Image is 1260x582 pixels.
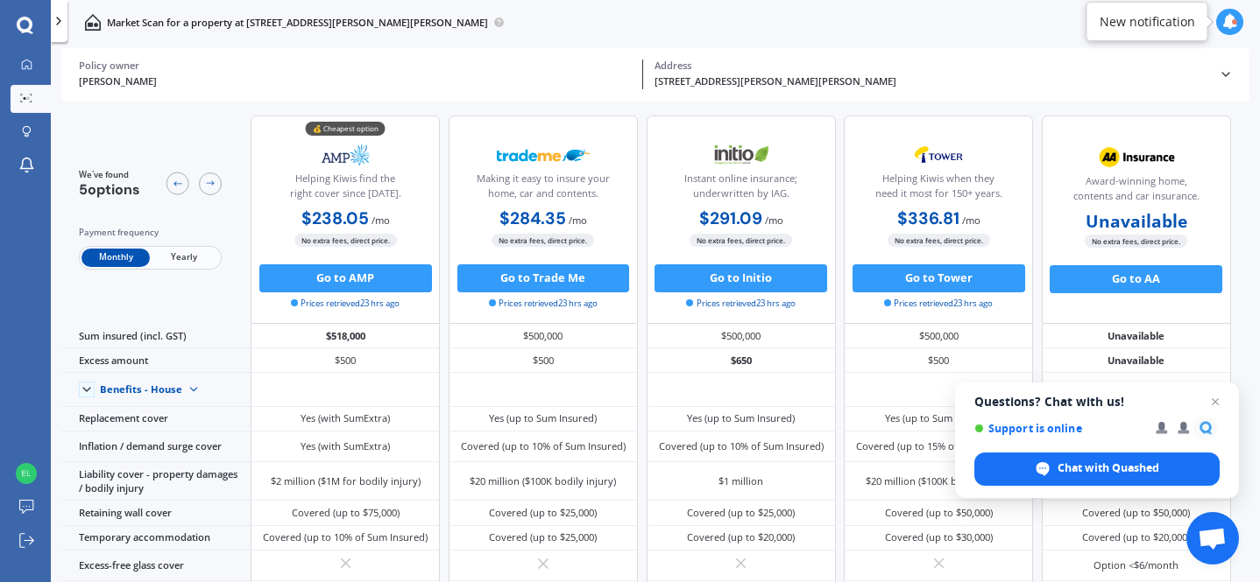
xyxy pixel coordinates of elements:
button: Go to Initio [655,264,827,292]
div: [STREET_ADDRESS][PERSON_NAME][PERSON_NAME] [655,74,1207,89]
span: No extra fees, direct price. [1085,235,1187,248]
div: Excess amount [61,348,251,373]
span: Prices retrieved 23 hrs ago [686,298,795,310]
span: / mo [569,214,587,227]
div: Award-winning home, contents and car insurance. [1054,174,1219,209]
span: No extra fees, direct price. [492,234,594,247]
span: Yearly [150,249,218,267]
div: Yes (up to Sum Insured) [489,411,597,425]
div: $20 million ($100K bodily injury) [470,474,616,488]
span: / mo [962,214,980,227]
div: Yes (with SumExtra) [301,411,390,425]
span: No extra fees, direct price. [294,234,397,247]
div: $500,000 [647,324,836,348]
div: $500,000 [844,324,1033,348]
span: / mo [372,214,390,227]
div: $20 million ($100K bodily injury) [866,474,1012,488]
span: Prices retrieved 23 hrs ago [489,298,598,310]
div: Covered (up to $50,000) [1082,506,1190,520]
span: Monthly [81,249,150,267]
span: / mo [765,214,783,227]
img: home-and-contents.b802091223b8502ef2dd.svg [84,14,101,31]
span: Prices retrieved 23 hrs ago [291,298,400,310]
b: $291.09 [699,207,762,229]
div: Covered (up to 15% of Sum Insured) [856,439,1021,453]
div: Retaining wall cover [61,501,251,525]
div: Temporary accommodation [61,526,251,550]
div: Covered (up to $20,000) [687,530,795,544]
span: Support is online [974,422,1143,435]
span: Prices retrieved 23 hrs ago [884,298,993,310]
span: No extra fees, direct price. [888,234,990,247]
div: Benefits - House [100,383,182,396]
div: Address [655,60,1207,72]
button: Go to Tower [853,264,1025,292]
div: $1 million [718,474,763,488]
div: Covered (up to 10% of Sum Insured) [659,439,824,453]
div: Replacement cover [61,407,251,431]
div: Covered (up to 10% of Sum Insured) [461,439,626,453]
div: $2 million ($1M for bodily injury) [271,474,421,488]
div: $518,000 [251,324,440,348]
div: Yes (up to Sum Insured) [687,411,795,425]
div: Option <$6/month [1094,558,1179,572]
div: Excess-free glass cover [61,550,251,581]
div: Sum insured (incl. GST) [61,324,251,348]
a: Open chat [1186,512,1239,564]
div: Unavailable [1042,324,1231,348]
button: Go to AMP [259,264,432,292]
div: $500 [449,348,638,373]
div: Covered (up to $50,000) [885,506,993,520]
button: Go to Trade Me [457,264,630,292]
div: Payment frequency [79,226,222,240]
span: 5 options [79,180,140,199]
div: Helping Kiwis when they need it most for 150+ years. [856,172,1021,207]
div: Helping Kiwis find the right cover since [DATE]. [263,172,428,207]
div: Covered (up to $20,000) [1082,530,1190,544]
span: Chat with Quashed [1058,460,1159,476]
img: Initio.webp [695,137,788,172]
div: $500 [251,348,440,373]
div: $650 [647,348,836,373]
div: Yes (with SumExtra) [301,439,390,453]
button: Go to AA [1050,265,1222,293]
div: Covered (up to $75,000) [292,506,400,520]
div: Covered (up to $30,000) [885,530,993,544]
div: Covered (up to $25,000) [489,530,597,544]
div: Unavailable [1042,348,1231,373]
img: AA.webp [1090,140,1183,175]
img: Trademe.webp [497,137,590,172]
div: Instant online insurance; underwritten by IAG. [658,172,823,207]
img: Tower.webp [892,137,985,172]
span: Questions? Chat with us! [974,395,1220,409]
b: $336.81 [897,207,959,229]
span: No extra fees, direct price. [690,234,792,247]
b: $284.35 [499,207,566,229]
div: $500 [844,348,1033,373]
p: Market Scan for a property at [STREET_ADDRESS][PERSON_NAME][PERSON_NAME] [107,16,488,30]
div: 💰 Cheapest option [306,122,386,136]
b: $238.05 [301,207,369,229]
div: Policy owner [79,60,632,72]
div: Inflation / demand surge cover [61,431,251,462]
div: Liability cover - property damages / bodily injury [61,462,251,501]
div: Covered (up to 10% of Sum Insured) [263,530,428,544]
div: Covered (up to $25,000) [489,506,597,520]
div: Making it easy to insure your home, car and contents. [461,172,626,207]
div: $500,000 [449,324,638,348]
div: Covered (up to $25,000) [687,506,795,520]
span: Chat with Quashed [974,452,1220,486]
div: [PERSON_NAME] [79,74,632,89]
b: Unavailable [1086,214,1187,228]
div: Yes (up to Sum Insured) [885,411,993,425]
img: 3505893212cc127b61f096f683235aba [16,463,37,484]
img: AMP.webp [300,137,393,172]
div: New notification [1100,13,1195,31]
img: Benefit content down [182,378,205,401]
span: We've found [79,169,140,181]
